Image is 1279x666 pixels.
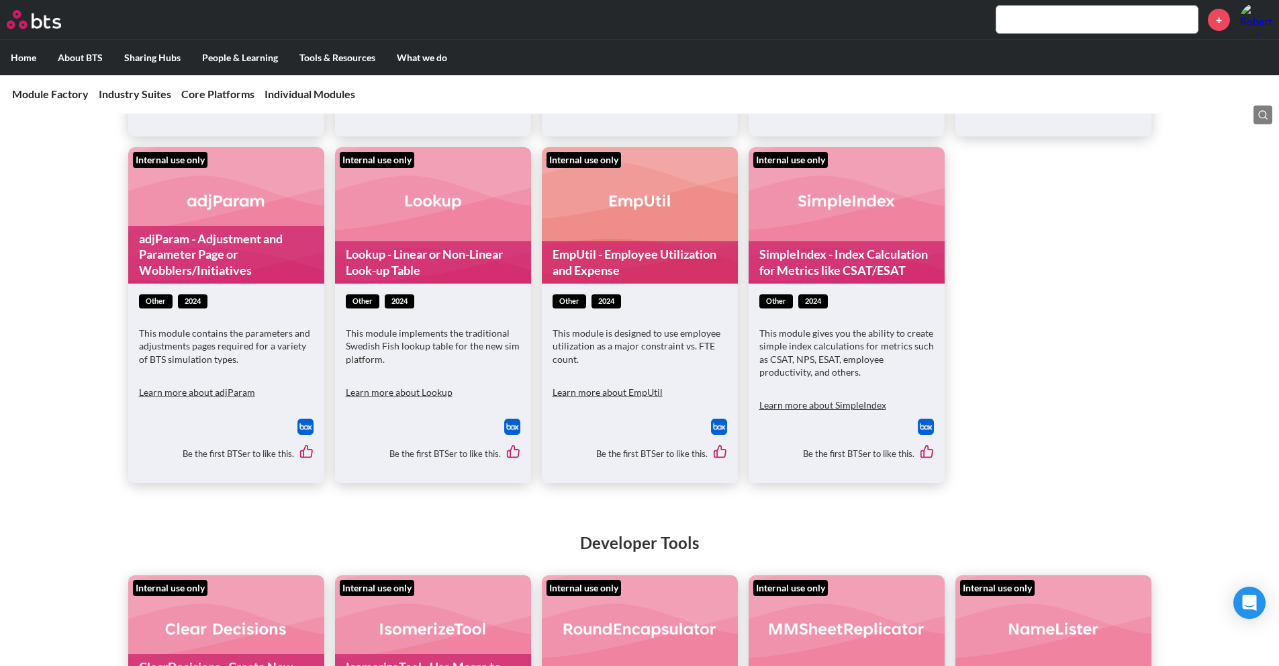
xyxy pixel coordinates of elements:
[553,435,727,472] div: Be the first BTSer to like this.
[1240,3,1272,36] img: Robert Beckett
[798,294,828,308] span: 2024
[385,294,414,308] span: 2024
[504,419,520,435] img: Box logo
[346,378,453,405] button: Learn more about Lookup
[918,419,934,435] a: Download file from Box
[547,152,621,168] div: Internal use only
[289,40,386,75] label: Tools & Resources
[346,294,379,308] span: other
[340,152,414,168] div: Internal use only
[553,378,663,405] button: Learn more about EmpUtil
[711,419,727,435] img: Box logo
[181,87,254,100] a: Core Platforms
[386,40,458,75] label: What we do
[340,580,414,596] div: Internal use only
[139,327,314,366] p: This module contains the parameters and adjustments pages required for a variety of BTS simulatio...
[753,580,828,596] div: Internal use only
[346,435,520,472] div: Be the first BTSer to like this.
[1240,3,1272,36] a: Profile
[918,419,934,435] img: Box logo
[133,152,207,168] div: Internal use only
[191,40,289,75] label: People & Learning
[547,580,621,596] div: Internal use only
[591,294,621,308] span: 2024
[759,435,934,472] div: Be the first BTSer to like this.
[99,87,171,100] a: Industry Suites
[265,87,355,100] a: Individual Modules
[960,580,1035,596] div: Internal use only
[139,378,255,405] button: Learn more about adjParam
[133,580,207,596] div: Internal use only
[139,435,314,472] div: Be the first BTSer to like this.
[47,40,113,75] label: About BTS
[753,152,828,168] div: Internal use only
[749,241,945,284] a: SimpleIndex - Index Calculation for Metrics like CSAT/ESAT
[346,327,520,366] p: This module implements the traditional Swedish Fish lookup table for the new sim platform.
[1233,587,1266,619] div: Open Intercom Messenger
[335,241,531,284] a: Lookup - Linear or Non-Linear Look-up Table
[711,419,727,435] a: Download file from Box
[178,294,207,308] span: 2024
[12,87,89,100] a: Module Factory
[297,419,314,435] img: Box logo
[297,419,314,435] a: Download file from Box
[7,10,61,29] img: BTS Logo
[759,327,934,379] p: This module gives you the ability to create simple index calculations for metrics such as CSAT, N...
[139,294,173,308] span: other
[759,294,793,308] span: other
[7,10,86,29] a: Go home
[128,226,324,284] a: adjParam - Adjustment and Parameter Page or Wobblers/Initiatives
[504,419,520,435] a: Download file from Box
[1208,9,1230,31] a: +
[113,40,191,75] label: Sharing Hubs
[759,392,886,419] button: Learn more about SimpleIndex
[542,241,738,284] a: EmpUtil - Employee Utilization and Expense
[553,327,727,366] p: This module is designed to use employee utilization as a major constraint vs. FTE count.
[553,294,586,308] span: other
